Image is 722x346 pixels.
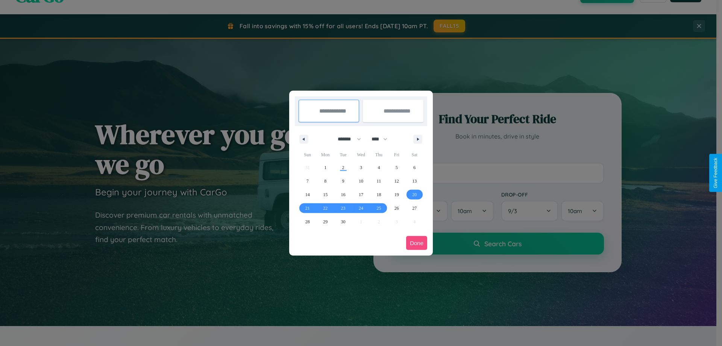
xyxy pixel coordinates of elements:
button: 3 [352,161,370,174]
span: 21 [305,201,310,215]
button: 4 [370,161,388,174]
button: 23 [334,201,352,215]
button: 16 [334,188,352,201]
span: 7 [306,174,309,188]
span: 22 [323,201,328,215]
button: 1 [316,161,334,174]
button: 21 [299,201,316,215]
span: 18 [376,188,381,201]
button: 9 [334,174,352,188]
button: 11 [370,174,388,188]
button: 27 [406,201,423,215]
div: Give Feedback [713,158,718,188]
span: 28 [305,215,310,229]
span: Sat [406,149,423,161]
button: 2 [334,161,352,174]
button: 25 [370,201,388,215]
button: 15 [316,188,334,201]
span: 5 [396,161,398,174]
span: Wed [352,149,370,161]
span: 27 [412,201,417,215]
span: 26 [394,201,399,215]
button: 30 [334,215,352,229]
button: 5 [388,161,405,174]
span: 14 [305,188,310,201]
span: 2 [342,161,344,174]
span: 12 [394,174,399,188]
span: 10 [359,174,363,188]
button: 19 [388,188,405,201]
span: 20 [412,188,417,201]
span: 8 [324,174,326,188]
button: 24 [352,201,370,215]
span: Tue [334,149,352,161]
span: 15 [323,188,328,201]
span: 16 [341,188,346,201]
span: 29 [323,215,328,229]
span: 4 [378,161,380,174]
span: 13 [412,174,417,188]
button: 6 [406,161,423,174]
span: Thu [370,149,388,161]
button: 28 [299,215,316,229]
button: 14 [299,188,316,201]
button: 18 [370,188,388,201]
button: 12 [388,174,405,188]
button: 20 [406,188,423,201]
span: Mon [316,149,334,161]
span: 23 [341,201,346,215]
span: 3 [360,161,362,174]
button: 7 [299,174,316,188]
span: 19 [394,188,399,201]
span: 11 [377,174,381,188]
button: 13 [406,174,423,188]
span: 17 [359,188,363,201]
span: 24 [359,201,363,215]
button: 10 [352,174,370,188]
button: 8 [316,174,334,188]
span: 30 [341,215,346,229]
button: Done [406,236,427,250]
span: 9 [342,174,344,188]
span: 1 [324,161,326,174]
button: 22 [316,201,334,215]
span: 6 [413,161,416,174]
button: 29 [316,215,334,229]
span: Sun [299,149,316,161]
button: 17 [352,188,370,201]
span: 25 [376,201,381,215]
button: 26 [388,201,405,215]
span: Fri [388,149,405,161]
